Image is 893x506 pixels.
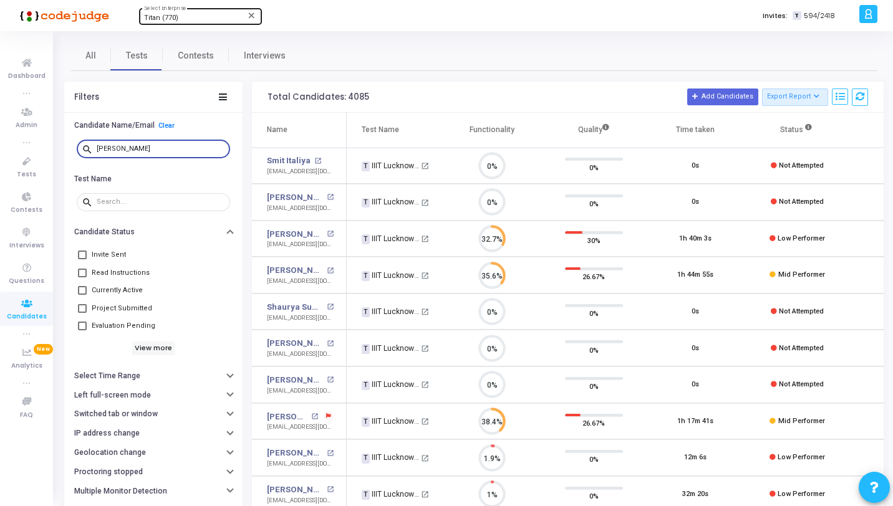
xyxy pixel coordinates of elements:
span: 0% [589,453,599,465]
span: T [362,161,370,171]
span: Currently Active [92,283,143,298]
mat-icon: search [82,143,97,155]
mat-icon: open_in_new [327,376,334,383]
a: [PERSON_NAME] [267,337,323,350]
div: IIIT Lucknow - Titan Engineering Intern 2026 [362,343,419,354]
div: [EMAIL_ADDRESS][DOMAIN_NAME] [267,459,334,469]
div: Name [267,123,287,136]
span: Project Submitted [92,301,152,316]
span: Dashboard [8,71,46,82]
span: Tests [17,169,36,180]
div: IIIT Lucknow - Titan Engineering Intern 2026 [362,452,419,463]
button: Add Candidates [687,88,758,105]
th: Test Name [347,113,442,148]
span: Low Performer [778,490,825,498]
span: Invite Sent [92,247,126,262]
a: [PERSON_NAME] [267,374,323,386]
mat-icon: open_in_new [421,162,429,170]
mat-icon: open_in_new [421,235,429,243]
span: Low Performer [778,453,825,461]
span: Questions [9,276,44,287]
span: 0% [589,380,599,393]
mat-icon: open_in_new [327,486,334,493]
mat-icon: open_in_new [421,345,429,353]
mat-icon: open_in_new [311,413,318,420]
span: Mid Performer [778,417,825,425]
mat-icon: open_in_new [421,199,429,207]
button: Export Report [762,88,829,106]
div: IIIT Lucknow - Titan Engineering Intern 2026 [362,489,419,500]
button: Candidate Name/EmailClear [64,116,243,135]
a: [PERSON_NAME] [267,411,307,423]
div: 0s [692,161,699,171]
div: Time taken [676,123,715,136]
div: IIIT Lucknow - Titan Engineering Intern 2026 [362,416,419,427]
div: IIIT Lucknow - Titan Engineering Intern 2026 [362,233,419,244]
span: Not Attempted [779,380,824,388]
div: Filters [74,92,99,102]
button: Select Time Range [64,366,243,386]
span: Not Attempted [779,198,824,206]
a: [PERSON_NAME] [267,191,323,204]
span: 0% [589,490,599,502]
span: Not Attempted [779,344,824,352]
a: [PERSON_NAME] [267,264,323,277]
div: IIIT Lucknow - Titan Engineering Intern 2026 [362,379,419,390]
button: Geolocation change [64,443,243,462]
div: Total Candidates: 4085 [268,92,369,102]
span: All [85,49,96,62]
span: Mid Performer [778,270,825,279]
button: Proctoring stopped [64,462,243,482]
span: T [362,454,370,464]
mat-icon: open_in_new [327,303,334,310]
button: Switched tab or window [64,404,243,424]
span: Evaluation Pending [92,318,155,333]
input: Search... [97,198,225,206]
th: Status [746,113,848,148]
span: Interviews [9,241,44,251]
div: [EMAIL_ADDRESS][DOMAIN_NAME] [267,313,334,323]
th: Functionality [442,113,543,148]
button: Candidate Status [64,222,243,242]
mat-icon: open_in_new [421,454,429,462]
span: Contests [11,205,42,216]
h6: Geolocation change [74,448,146,457]
span: T [362,490,370,500]
div: 0s [692,307,699,317]
button: Multiple Monitor Detection [64,481,243,500]
span: Contests [178,49,214,62]
span: T [362,381,370,391]
h6: Left full-screen mode [74,391,151,400]
span: Not Attempted [779,161,824,169]
span: 594/2418 [804,11,835,21]
span: Not Attempted [779,307,824,315]
th: Quality [543,113,645,148]
button: IP address change [64,424,243,443]
span: T [793,11,801,21]
h6: Switched tab or window [74,409,158,419]
mat-icon: Clear [247,11,257,21]
span: 0% [589,307,599,320]
div: [EMAIL_ADDRESS][DOMAIN_NAME] [267,350,334,359]
mat-icon: open_in_new [421,272,429,280]
span: T [362,271,370,281]
mat-icon: open_in_new [327,267,334,274]
mat-icon: open_in_new [327,340,334,347]
img: logo [16,3,109,28]
span: Low Performer [778,234,825,242]
label: Invites: [763,11,788,21]
span: 26.67% [582,270,605,283]
div: [EMAIL_ADDRESS][DOMAIN_NAME] [267,277,334,286]
div: 0s [692,343,699,354]
span: Tests [126,49,148,62]
h6: Multiple Monitor Detection [74,487,167,496]
button: Left full-screen mode [64,386,243,405]
mat-icon: search [82,196,97,208]
mat-icon: open_in_new [327,231,334,237]
span: 30% [587,234,601,247]
h6: Candidate Name/Email [74,121,155,130]
div: IIIT Lucknow - Titan Engineering Intern 2026 [362,196,419,208]
span: Analytics [11,361,42,371]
